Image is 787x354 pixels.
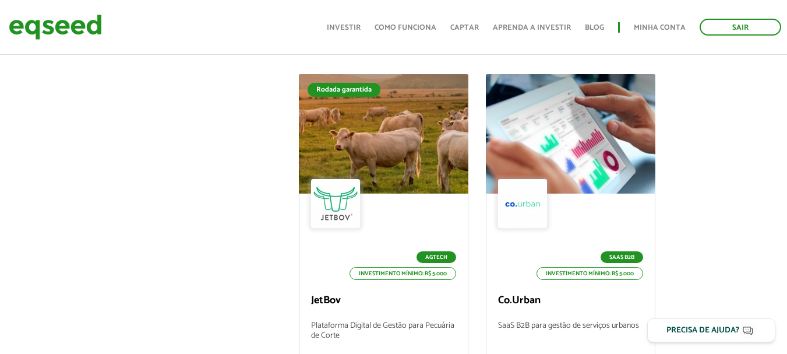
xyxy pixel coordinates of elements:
p: Investimento mínimo: R$ 5.000 [350,267,456,280]
a: Como funciona [375,24,436,31]
p: Agtech [417,251,456,263]
p: Investimento mínimo: R$ 5.000 [537,267,643,280]
img: EqSeed [9,12,102,43]
p: JetBov [311,295,456,307]
p: SaaS B2B [601,251,643,263]
a: Blog [585,24,604,31]
a: Aprenda a investir [493,24,571,31]
a: Investir [327,24,361,31]
div: Rodada garantida [308,83,380,97]
p: Co.Urban [498,295,643,307]
a: Captar [450,24,479,31]
a: Minha conta [634,24,686,31]
a: Sair [700,19,781,36]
